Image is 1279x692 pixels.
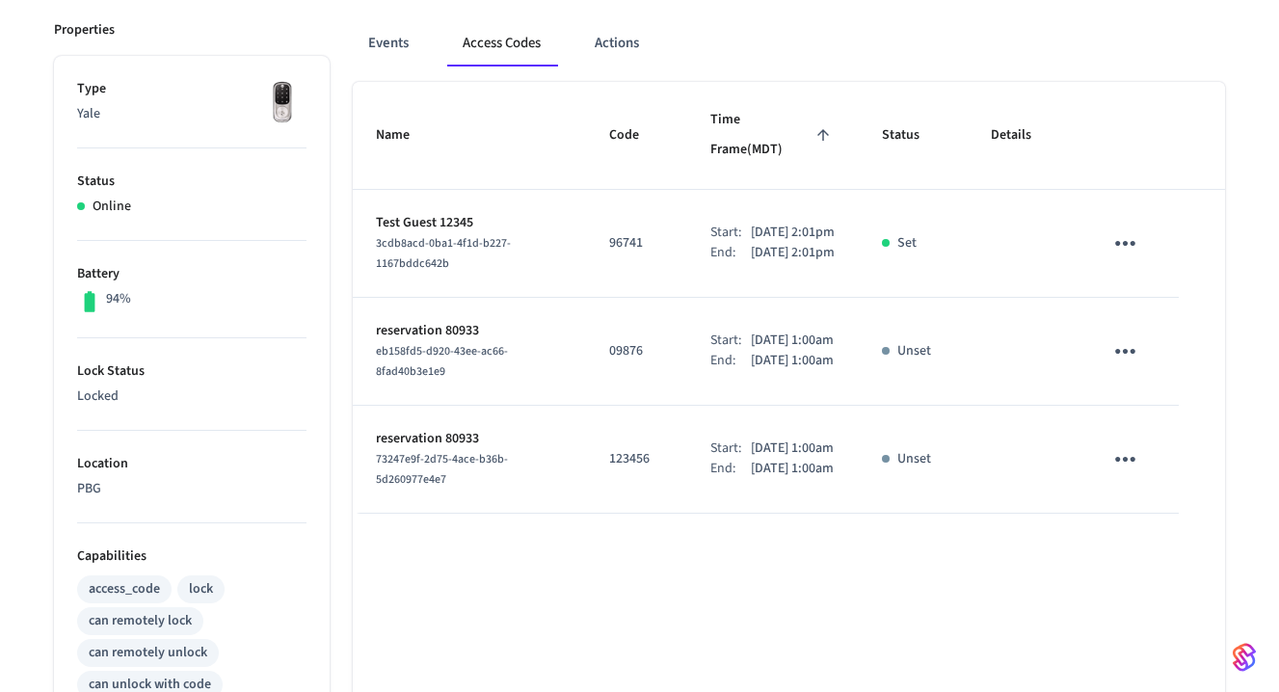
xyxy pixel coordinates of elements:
span: Status [882,120,945,150]
table: sticky table [353,82,1225,514]
p: Locked [77,386,306,407]
p: Battery [77,264,306,284]
p: Status [77,172,306,192]
p: Unset [897,341,931,361]
img: Yale Assure Touchscreen Wifi Smart Lock, Satin Nickel, Front [258,79,306,127]
div: End: [710,351,751,371]
div: Start: [710,331,751,351]
p: [DATE] 1:00am [751,331,834,351]
p: Test Guest 12345 [376,213,563,233]
div: End: [710,459,751,479]
div: Start: [710,223,751,243]
button: Events [353,20,424,67]
p: 09876 [609,341,664,361]
p: Online [93,197,131,217]
p: [DATE] 2:01pm [751,243,835,263]
span: Code [609,120,664,150]
p: PBG [77,479,306,499]
p: 123456 [609,449,664,469]
span: Details [991,120,1056,150]
p: [DATE] 1:00am [751,459,834,479]
p: 96741 [609,233,664,253]
div: access_code [89,579,160,599]
span: 73247e9f-2d75-4ace-b36b-5d260977e4e7 [376,451,508,488]
button: Access Codes [447,20,556,67]
p: [DATE] 1:00am [751,351,834,371]
button: Actions [579,20,654,67]
span: 3cdb8acd-0ba1-4f1d-b227-1167bddc642b [376,235,511,272]
span: Name [376,120,435,150]
p: Type [77,79,306,99]
div: can remotely lock [89,611,192,631]
p: reservation 80933 [376,321,563,341]
p: [DATE] 1:00am [751,439,834,459]
p: Lock Status [77,361,306,382]
p: Unset [897,449,931,469]
img: SeamLogoGradient.69752ec5.svg [1233,642,1256,673]
p: Capabilities [77,546,306,567]
span: Time Frame(MDT) [710,105,836,166]
p: Yale [77,104,306,124]
div: Start: [710,439,751,459]
p: [DATE] 2:01pm [751,223,835,243]
p: 94% [106,289,131,309]
div: lock [189,579,213,599]
div: End: [710,243,751,263]
p: Set [897,233,917,253]
p: Properties [54,20,115,40]
div: ant example [353,20,1225,67]
p: Location [77,454,306,474]
div: can remotely unlock [89,643,207,663]
span: eb158fd5-d920-43ee-ac66-8fad40b3e1e9 [376,343,508,380]
p: reservation 80933 [376,429,563,449]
